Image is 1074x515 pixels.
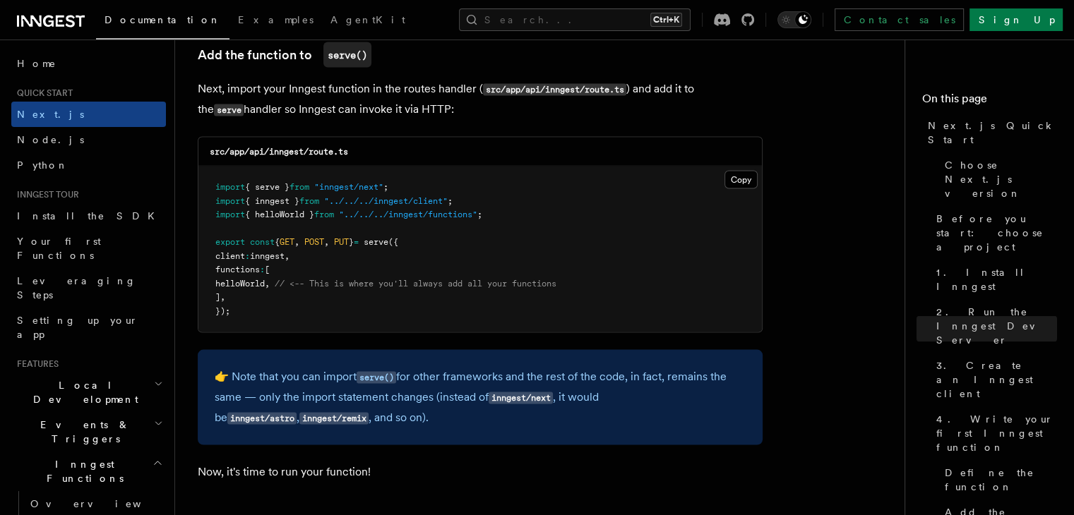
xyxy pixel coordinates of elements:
[17,159,68,171] span: Python
[238,14,314,25] span: Examples
[354,237,359,247] span: =
[314,182,383,192] span: "inngest/next"
[11,268,166,308] a: Leveraging Steps
[489,392,553,404] code: inngest/next
[11,412,166,452] button: Events & Triggers
[835,8,964,31] a: Contact sales
[339,210,477,219] span: "../../../inngest/functions"
[11,372,166,412] button: Local Development
[650,13,682,27] kbd: Ctrl+K
[215,279,265,289] span: helloWorld
[290,182,309,192] span: from
[364,237,388,247] span: serve
[11,418,154,446] span: Events & Triggers
[931,353,1057,406] a: 3. Create an Inngest client
[215,306,230,316] span: });
[323,42,371,68] code: serve()
[383,182,388,192] span: ;
[245,182,290,192] span: { serve }
[931,260,1057,299] a: 1. Install Inngest
[17,56,56,71] span: Home
[210,147,348,157] code: src/app/api/inngest/route.ts
[17,134,84,145] span: Node.js
[330,14,405,25] span: AgentKit
[30,498,176,509] span: Overview
[11,378,154,406] span: Local Development
[931,406,1057,460] a: 4. Write your first Inngest function
[939,152,1057,206] a: Choose Next.js version
[265,279,270,289] span: ,
[388,237,398,247] span: ({
[280,237,294,247] span: GET
[17,210,163,222] span: Install the SDK
[322,4,414,38] a: AgentKit
[215,367,746,428] p: 👉 Note that you can import for other frameworks and the rest of the code, in fact, remains the sa...
[11,189,79,200] span: Inngest tour
[198,79,763,120] p: Next, import your Inngest function in the routes handler ( ) and add it to the handler so Inngest...
[477,210,482,219] span: ;
[11,308,166,347] a: Setting up your app
[215,182,245,192] span: import
[215,210,245,219] span: import
[483,84,626,96] code: src/app/api/inngest/route.ts
[215,237,245,247] span: export
[229,4,322,38] a: Examples
[357,370,396,383] a: serve()
[11,452,166,491] button: Inngest Functions
[299,196,319,206] span: from
[936,358,1057,401] span: 3. Create an Inngest client
[459,8,691,31] button: Search...Ctrl+K
[275,237,280,247] span: {
[324,237,329,247] span: ,
[11,358,59,370] span: Features
[936,265,1057,293] span: 1. Install Inngest
[250,237,275,247] span: const
[304,237,324,247] span: POST
[334,237,349,247] span: PUT
[11,51,166,76] a: Home
[245,210,314,219] span: { helloWorld }
[922,113,1057,152] a: Next.js Quick Start
[17,236,101,261] span: Your first Functions
[11,203,166,229] a: Install the SDK
[969,8,1063,31] a: Sign Up
[294,237,299,247] span: ,
[260,265,265,274] span: :
[936,305,1057,347] span: 2. Run the Inngest Dev Server
[17,315,138,340] span: Setting up your app
[215,251,245,261] span: client
[931,206,1057,260] a: Before you start: choose a project
[945,158,1057,200] span: Choose Next.js version
[215,196,245,206] span: import
[96,4,229,40] a: Documentation
[17,275,136,301] span: Leveraging Steps
[250,251,285,261] span: inngest
[11,127,166,152] a: Node.js
[220,292,225,302] span: ,
[245,251,250,261] span: :
[324,196,448,206] span: "../../../inngest/client"
[928,119,1057,147] span: Next.js Quick Start
[11,87,73,99] span: Quick start
[922,90,1057,113] h4: On this page
[11,102,166,127] a: Next.js
[198,42,371,68] a: Add the function toserve()
[314,210,334,219] span: from
[105,14,221,25] span: Documentation
[227,413,297,425] code: inngest/astro
[724,171,758,189] button: Copy
[299,413,369,425] code: inngest/remix
[936,412,1057,454] span: 4. Write your first Inngest function
[275,279,556,289] span: // <-- This is where you'll always add all your functions
[245,196,299,206] span: { inngest }
[215,292,220,302] span: ]
[215,265,260,274] span: functions
[17,109,84,120] span: Next.js
[265,265,270,274] span: [
[936,212,1057,254] span: Before you start: choose a project
[349,237,354,247] span: }
[448,196,453,206] span: ;
[931,299,1057,353] a: 2. Run the Inngest Dev Server
[285,251,290,261] span: ,
[777,11,811,28] button: Toggle dark mode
